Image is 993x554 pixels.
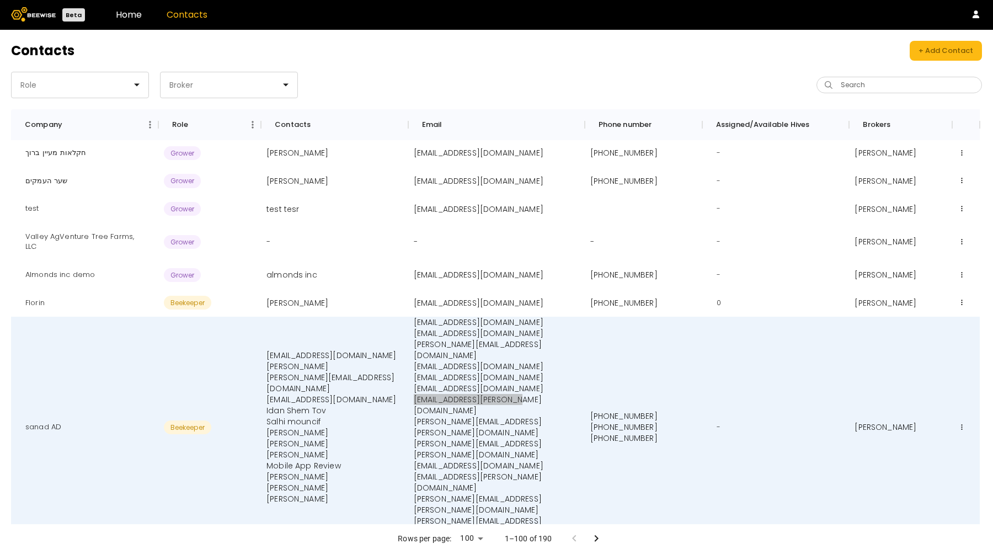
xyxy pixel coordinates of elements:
[261,109,408,140] div: Contacts
[414,416,579,438] p: [PERSON_NAME][EMAIL_ADDRESS][PERSON_NAME][DOMAIN_NAME]
[164,268,201,282] span: Grower
[585,109,702,140] div: Phone number
[188,117,204,132] button: Sort
[414,471,579,493] p: [EMAIL_ADDRESS][PERSON_NAME][DOMAIN_NAME]
[708,228,729,256] div: -
[585,528,607,550] button: Go to next page
[164,202,201,216] span: Grower
[142,116,158,133] button: Menu
[158,109,261,140] div: Role
[266,269,317,280] p: almonds inc
[590,269,658,280] p: [PHONE_NUMBER]
[11,109,158,140] div: Company
[62,117,78,132] button: Sort
[863,109,890,140] div: Brokers
[590,411,658,422] p: [PHONE_NUMBER]
[414,394,579,416] p: [EMAIL_ADDRESS][PERSON_NAME][DOMAIN_NAME]
[855,269,916,280] p: [PERSON_NAME]
[414,317,579,328] p: [EMAIL_ADDRESS][DOMAIN_NAME]
[11,7,56,22] img: Beewise logo
[164,296,211,310] span: Beekeeper
[266,372,403,394] p: [PERSON_NAME][EMAIL_ADDRESS][DOMAIN_NAME]
[164,146,201,160] span: Grower
[17,413,70,441] div: sanad AD
[164,420,211,434] span: Beekeeper
[266,493,403,504] p: [PERSON_NAME]
[414,339,579,361] p: [PERSON_NAME][EMAIL_ADDRESS][DOMAIN_NAME]
[266,427,403,438] p: [PERSON_NAME]
[414,460,579,471] p: [EMAIL_ADDRESS][DOMAIN_NAME]
[266,394,403,405] p: [EMAIL_ADDRESS][DOMAIN_NAME]
[266,471,403,482] p: [PERSON_NAME]
[414,147,543,158] p: [EMAIL_ADDRESS][DOMAIN_NAME]
[116,8,142,21] a: Home
[244,116,261,133] button: Menu
[266,204,299,215] p: test tesr
[422,109,442,140] div: Email
[414,204,543,215] p: [EMAIL_ADDRESS][DOMAIN_NAME]
[414,383,579,394] p: [EMAIL_ADDRESS][DOMAIN_NAME]
[414,236,418,247] p: -
[599,109,652,140] div: Phone number
[17,261,104,289] div: Almonds inc demo
[414,297,543,308] p: [EMAIL_ADDRESS][DOMAIN_NAME]
[716,109,810,140] div: Assigned/Available Hives
[266,438,403,449] p: [PERSON_NAME]
[266,449,403,460] p: [PERSON_NAME]
[164,235,201,249] span: Grower
[11,44,74,57] h2: Contacts
[266,236,270,247] p: -
[266,405,403,416] p: Idan Shem Tov
[590,422,658,433] p: [PHONE_NUMBER]
[505,533,552,544] p: 1–100 of 190
[398,533,451,544] p: Rows per page:
[414,438,579,460] p: [PERSON_NAME][EMAIL_ADDRESS][PERSON_NAME][DOMAIN_NAME]
[456,530,487,546] div: 100
[266,482,403,493] p: [PERSON_NAME]
[414,328,579,339] p: [EMAIL_ADDRESS][DOMAIN_NAME]
[590,175,658,187] p: [PHONE_NUMBER]
[17,195,48,223] div: test
[414,175,543,187] p: [EMAIL_ADDRESS][DOMAIN_NAME]
[590,147,658,158] p: [PHONE_NUMBER]
[17,223,153,261] div: Valley AgVenture Tree Farms, LLC
[708,413,729,441] div: -
[266,350,403,361] p: [EMAIL_ADDRESS][DOMAIN_NAME]
[708,167,729,195] div: -
[266,297,328,308] p: [PERSON_NAME]
[590,297,658,308] p: [PHONE_NUMBER]
[414,515,579,537] p: [PERSON_NAME][EMAIL_ADDRESS][PERSON_NAME][DOMAIN_NAME]
[855,204,916,215] p: [PERSON_NAME]
[408,109,585,140] div: Email
[708,195,729,223] div: -
[275,109,311,140] div: Contacts
[164,174,201,188] span: Grower
[414,361,579,372] p: [EMAIL_ADDRESS][DOMAIN_NAME]
[266,460,403,471] p: Mobile App Review
[855,175,916,187] p: [PERSON_NAME]
[590,433,658,444] p: [PHONE_NUMBER]
[266,175,328,187] p: [PERSON_NAME]
[414,372,579,383] p: [EMAIL_ADDRESS][DOMAIN_NAME]
[855,297,916,308] p: [PERSON_NAME]
[849,109,952,140] div: Brokers
[266,416,403,427] p: Salhi mouncif
[17,289,54,317] div: Florin
[414,269,543,280] p: [EMAIL_ADDRESS][DOMAIN_NAME]
[708,139,729,167] div: -
[167,8,207,21] a: Contacts
[266,147,328,158] p: [PERSON_NAME]
[702,109,850,140] div: Assigned/Available Hives
[25,109,62,140] div: Company
[708,261,729,289] div: -
[708,289,730,317] div: 0
[62,8,85,22] div: Beta
[172,109,189,140] div: Role
[266,361,403,372] p: [PERSON_NAME]
[910,41,982,61] button: + Add Contact
[17,167,77,195] div: שער העמקים
[855,236,916,247] p: [PERSON_NAME]
[17,139,95,167] div: חקלאות מעיין ברוך
[590,236,594,247] p: -
[919,45,973,56] div: + Add Contact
